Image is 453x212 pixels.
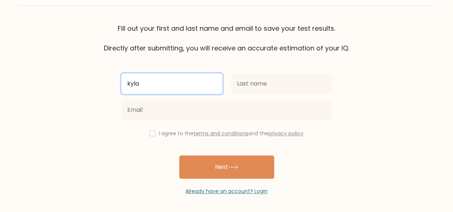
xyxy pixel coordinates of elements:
[231,73,332,94] input: Last name
[179,155,274,179] button: Next
[159,130,303,137] label: I agree to the and the
[18,23,435,53] div: Fill out your first and last name and email to save your test results. Directly after submitting,...
[185,188,268,195] a: Already have an account? Login
[268,130,303,137] a: privacy policy
[121,100,332,120] input: Email
[193,130,248,137] a: terms and conditions
[121,73,222,94] input: First name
